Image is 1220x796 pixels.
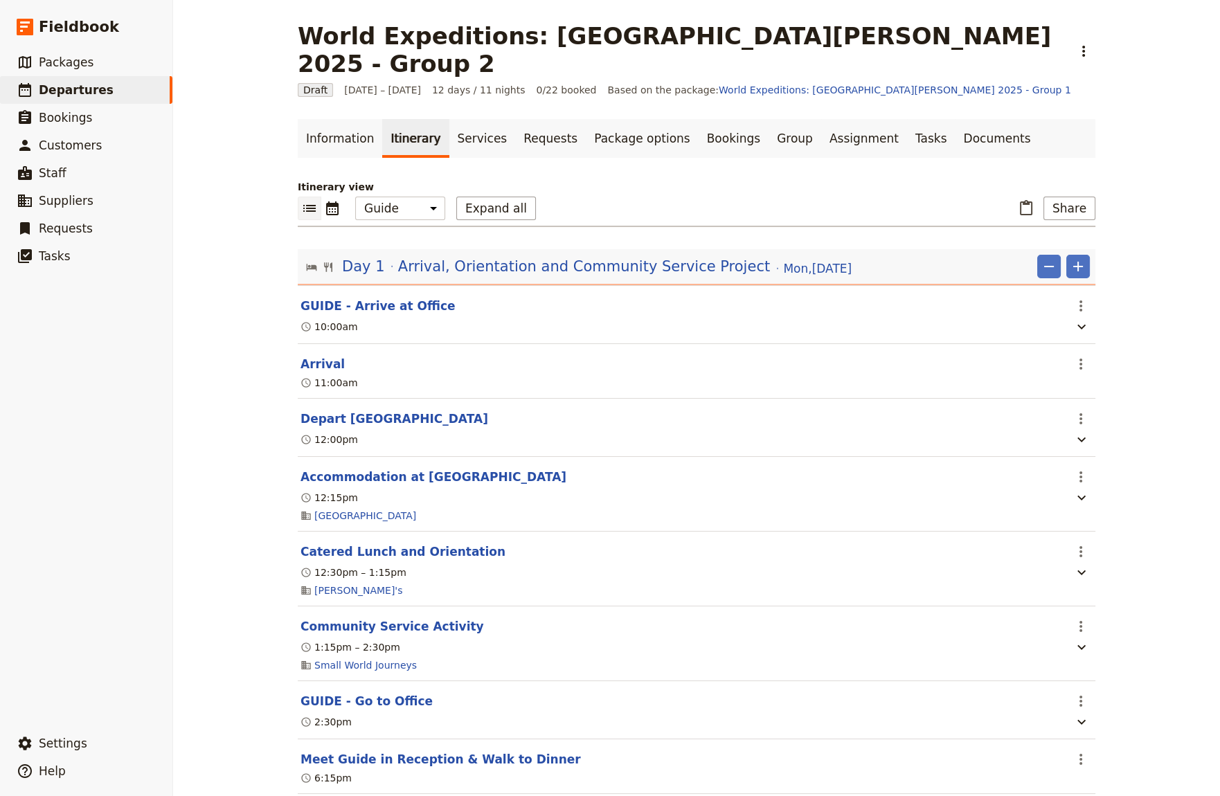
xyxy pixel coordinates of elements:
a: Bookings [699,119,769,158]
button: Actions [1069,407,1093,431]
div: 2:30pm [300,715,352,729]
button: Paste itinerary item [1014,197,1038,220]
span: Staff [39,166,66,180]
a: Tasks [907,119,956,158]
span: Help [39,764,66,778]
span: Requests [39,221,93,235]
a: Assignment [821,119,907,158]
a: Information [298,119,382,158]
span: Tasks [39,249,71,263]
span: Fieldbook [39,17,119,37]
a: Requests [515,119,586,158]
a: Package options [586,119,698,158]
button: Actions [1069,689,1093,713]
button: Actions [1069,352,1093,376]
button: Edit day information [306,256,852,277]
span: Departures [39,83,114,97]
span: 0/22 booked [536,83,596,97]
button: Expand all [456,197,536,220]
div: 12:30pm – 1:15pm [300,566,406,579]
p: Itinerary view [298,180,1095,194]
button: Remove [1037,255,1061,278]
button: Edit this itinerary item [300,693,433,709]
button: Edit this itinerary item [300,410,488,427]
a: [PERSON_NAME]'s [314,584,402,597]
div: 11:00am [300,376,358,390]
span: 12 days / 11 nights [432,83,526,97]
a: Services [449,119,516,158]
span: Mon , [DATE] [783,260,852,277]
div: 6:15pm [300,771,352,785]
button: Actions [1069,465,1093,489]
div: 10:00am [300,320,358,334]
button: Add [1066,255,1090,278]
button: Actions [1069,294,1093,318]
a: Small World Journeys [314,658,417,672]
span: Suppliers [39,194,93,208]
a: Group [769,119,821,158]
button: Actions [1069,748,1093,771]
button: Edit this itinerary item [300,618,484,635]
a: Documents [955,119,1039,158]
a: World Expeditions: [GEOGRAPHIC_DATA][PERSON_NAME] 2025 - Group 1 [719,84,1071,96]
button: Edit this itinerary item [300,751,581,768]
span: Bookings [39,111,92,125]
button: Edit this itinerary item [300,356,345,372]
span: Day 1 [342,256,385,277]
span: Customers [39,138,102,152]
div: 12:00pm [300,433,358,446]
button: Actions [1072,39,1095,63]
button: Edit this itinerary item [300,298,456,314]
span: Packages [39,55,93,69]
h1: World Expeditions: [GEOGRAPHIC_DATA][PERSON_NAME] 2025 - Group 2 [298,22,1064,78]
button: Actions [1069,540,1093,563]
a: [GEOGRAPHIC_DATA] [314,509,416,523]
button: Actions [1069,615,1093,638]
a: Itinerary [382,119,449,158]
button: Edit this itinerary item [300,469,566,485]
span: Settings [39,736,87,750]
button: Share [1043,197,1095,220]
div: 1:15pm – 2:30pm [300,640,400,654]
button: List view [298,197,321,220]
span: Draft [298,83,333,97]
div: 12:15pm [300,491,358,505]
span: [DATE] – [DATE] [344,83,421,97]
span: Based on the package: [607,83,1070,97]
button: Edit this itinerary item [300,543,505,560]
span: Arrival, Orientation and Community Service Project [398,256,770,277]
button: Calendar view [321,197,344,220]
